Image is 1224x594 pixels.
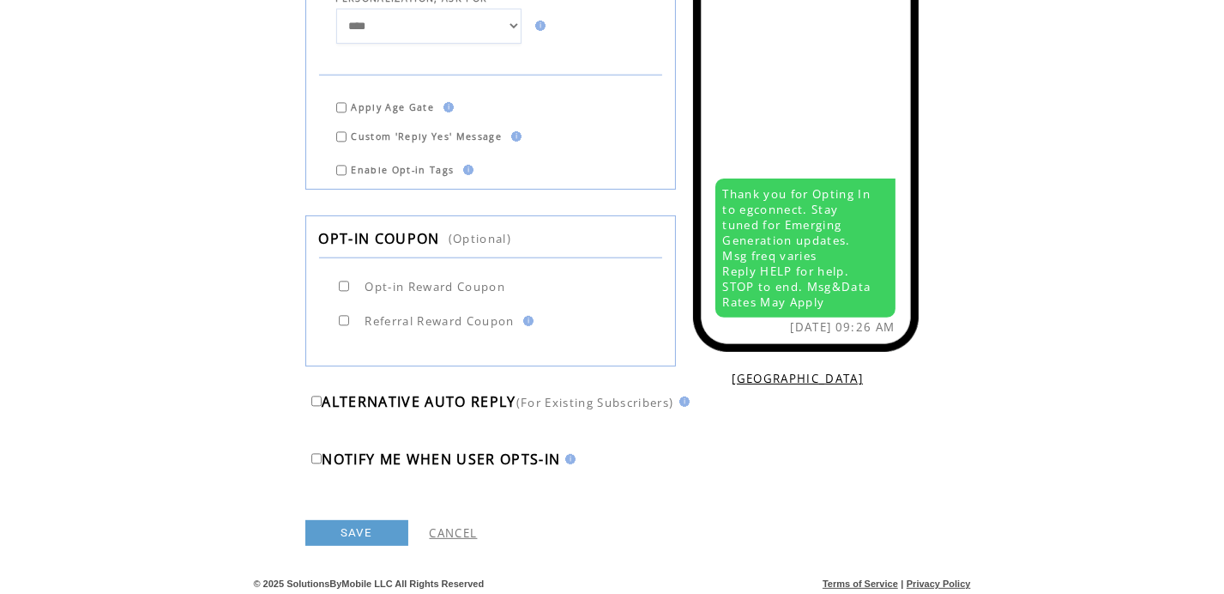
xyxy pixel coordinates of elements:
[560,454,576,464] img: help.gif
[305,520,408,546] a: SAVE
[516,395,674,410] span: (For Existing Subscribers)
[518,316,534,326] img: help.gif
[351,130,502,142] span: Custom 'Reply Yes' Message
[907,579,971,589] a: Privacy Policy
[365,313,514,329] span: Referral Reward Coupon
[254,579,485,589] span: © 2025 SolutionsByMobile LLC All Rights Reserved
[530,21,546,31] img: help.gif
[723,186,871,310] span: Thank you for Opting In to egconnect. Stay tuned for Emerging Generation updates. Msg freq varies...
[733,371,864,386] a: [GEOGRAPHIC_DATA]
[430,525,478,541] a: CANCEL
[365,279,505,294] span: Opt-in Reward Coupon
[322,450,560,469] span: NOTIFY ME WHEN USER OPTS-IN
[823,579,898,589] a: Terms of Service
[674,397,690,407] img: help.gif
[322,392,516,411] span: ALTERNATIVE AUTO REPLY
[449,231,511,246] span: (Optional)
[458,165,473,175] img: help.gif
[351,164,454,176] span: Enable Opt-in Tags
[319,229,440,248] span: OPT-IN COUPON
[438,102,454,112] img: help.gif
[901,579,903,589] span: |
[506,131,522,142] img: help.gif
[351,101,434,113] span: Apply Age Gate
